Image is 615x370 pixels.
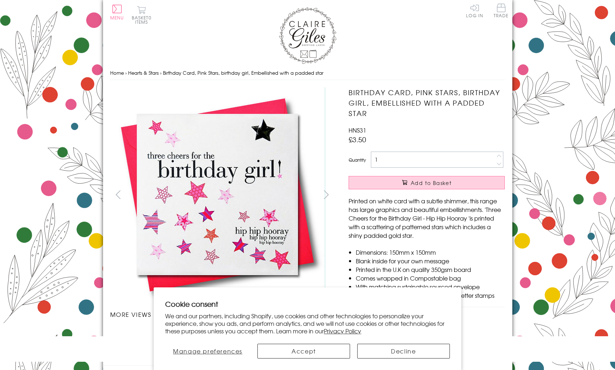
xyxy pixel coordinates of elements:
span: Menu [110,14,124,21]
span: Manage preferences [173,347,242,355]
li: Comes wrapped in Compostable bag [356,274,505,282]
h1: Birthday Card, Pink Stars, birthday girl, Embellished with a padded star [349,87,505,118]
span: 0 items [135,14,152,25]
span: Birthday Card, Pink Stars, birthday girl, Embellished with a padded star [163,69,323,76]
li: Blank inside for your own message [356,256,505,265]
ul: Carousel Pagination [110,326,335,342]
li: Carousel Page 1 (Current Slide) [110,326,166,342]
button: Basket0 items [132,6,152,24]
span: £3.50 [349,134,366,144]
span: › [125,69,127,76]
span: › [160,69,162,76]
img: Birthday Card, Pink Stars, birthday girl, Embellished with a padded star [110,87,325,302]
h2: Cookie consent [165,299,450,309]
button: prev [110,186,126,203]
button: next [318,186,334,203]
span: Add to Basket [411,179,452,186]
a: Home [110,69,124,76]
li: Dimensions: 150mm x 150mm [356,248,505,256]
a: Trade [494,4,509,19]
img: Claire Giles Greetings Cards [279,7,336,64]
p: Printed on white card with a subtle shimmer, this range has large graphics and beautiful embellis... [349,196,505,240]
a: Hearts & Stars [128,69,159,76]
li: With matching sustainable sourced envelope [356,282,505,291]
a: Privacy Policy [324,327,361,335]
button: Decline [357,344,450,359]
img: Birthday Card, Pink Stars, birthday girl, Embellished with a padded star [334,87,550,303]
li: Printed in the U.K on quality 350gsm board [356,265,505,274]
button: Manage preferences [165,344,250,359]
span: Trade [494,4,509,18]
h3: More views [110,310,335,319]
button: Accept [257,344,350,359]
p: We and our partners, including Shopify, use cookies and other technologies to personalize your ex... [165,312,450,334]
button: Menu [110,5,124,20]
label: Quantity [349,157,366,163]
span: HNS31 [349,126,366,134]
nav: breadcrumbs [110,66,505,80]
button: Add to Basket [349,176,505,189]
a: Log In [466,4,483,18]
